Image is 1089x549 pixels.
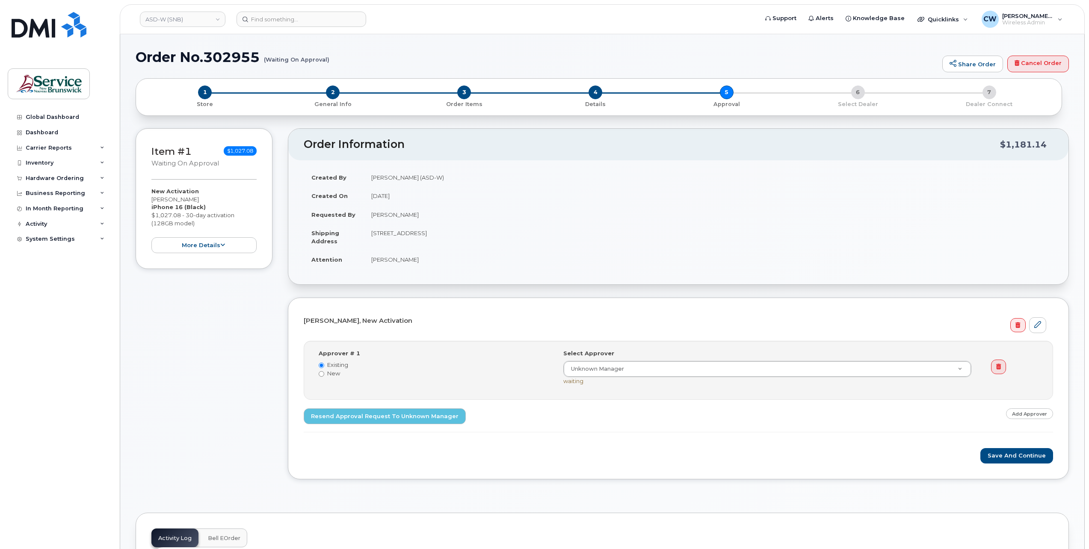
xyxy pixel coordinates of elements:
[319,371,324,377] input: New
[399,99,530,108] a: 3 Order Items
[304,317,1046,325] h4: [PERSON_NAME], New Activation
[571,366,624,372] span: Unknown Manager
[1006,408,1053,419] a: Add Approver
[530,99,661,108] a: 4 Details
[136,50,938,65] h1: Order No.302955
[364,186,1053,205] td: [DATE]
[533,100,658,108] p: Details
[364,205,1053,224] td: [PERSON_NAME]
[224,146,257,156] span: $1,027.08
[319,349,360,357] label: Approver # 1
[311,192,348,199] strong: Created On
[311,174,346,181] strong: Created By
[271,100,395,108] p: General Info
[402,100,527,108] p: Order Items
[151,204,206,210] strong: iPhone 16 (Black)
[589,86,602,99] span: 4
[151,237,257,253] button: more details
[151,159,219,167] small: Waiting On Approval
[563,349,614,357] label: Select Approver
[264,50,329,63] small: (Waiting On Approval)
[198,86,212,99] span: 1
[151,145,192,157] a: Item #1
[311,230,339,245] strong: Shipping Address
[151,188,199,195] strong: New Activation
[146,100,264,108] p: Store
[319,361,550,369] label: Existing
[364,250,1053,269] td: [PERSON_NAME]
[151,187,257,253] div: [PERSON_NAME] $1,027.08 - 30-day activation (128GB model)
[267,99,399,108] a: 2 General Info
[364,224,1053,250] td: [STREET_ADDRESS]
[364,168,1053,187] td: [PERSON_NAME] (ASD-W)
[208,535,240,542] span: Bell eOrder
[942,56,1003,73] a: Share Order
[326,86,340,99] span: 2
[319,369,550,378] label: New
[457,86,471,99] span: 3
[564,361,971,377] a: Unknown Manager
[563,378,583,384] span: waiting
[1000,136,1047,153] div: $1,181.14
[311,256,342,263] strong: Attention
[311,211,355,218] strong: Requested By
[1007,56,1069,73] a: Cancel Order
[304,408,466,424] a: Resend Approval Request to Unknown Manager
[304,139,1000,151] h2: Order Information
[319,363,324,368] input: Existing
[143,99,267,108] a: 1 Store
[980,448,1053,464] button: Save and Continue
